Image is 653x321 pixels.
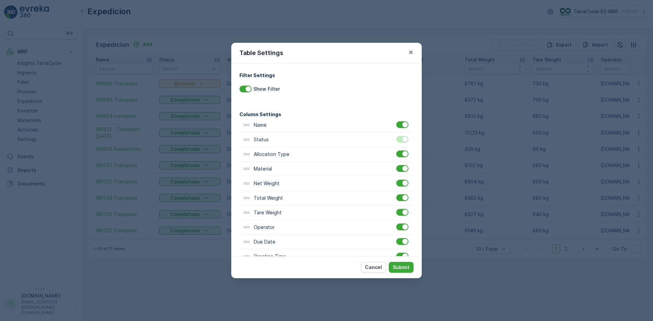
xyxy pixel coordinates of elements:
p: Due Date [254,238,275,245]
h4: Filter Settings [239,72,414,79]
div: Material [239,162,414,176]
p: Total Weight [254,195,283,201]
p: Allocation Type [254,151,289,158]
button: Submit [389,262,414,273]
p: Tare Weight [254,209,282,216]
p: Net Weight [254,180,280,187]
p: Cancel [365,264,382,271]
p: Operator [254,224,275,231]
div: Operator [239,220,414,235]
div: Creation Time [239,249,414,264]
div: Name [239,118,414,132]
div: Tare Weight [239,206,414,220]
p: Name [254,122,267,128]
p: Creation Time [254,253,286,260]
div: Total Weight [239,191,414,206]
p: Submit [393,264,409,271]
div: Status [239,132,414,147]
p: Table Settings [239,48,283,58]
div: Net Weight [239,176,414,191]
p: Show Filter [253,86,280,92]
div: Allocation Type [239,147,414,162]
h4: Column Settings [239,111,414,118]
button: Cancel [361,262,386,273]
p: Material [254,165,272,172]
p: Status [254,136,269,143]
div: Due Date [239,235,414,249]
